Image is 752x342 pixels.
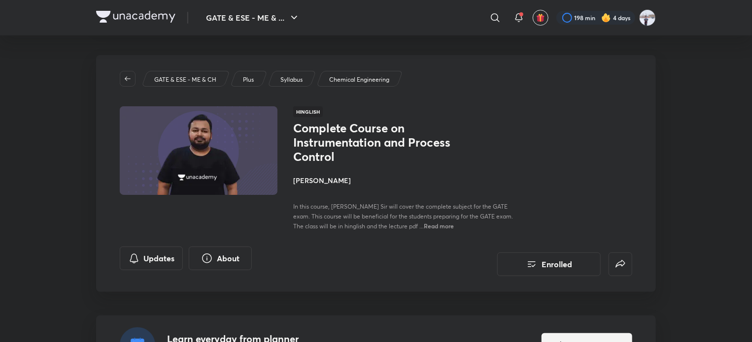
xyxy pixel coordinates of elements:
img: Company Logo [96,11,175,23]
span: In this course, [PERSON_NAME] Sir will cover the complete subject for the GATE exam. This course ... [293,203,513,230]
p: GATE & ESE - ME & CH [154,75,216,84]
img: avatar [536,13,545,22]
p: Chemical Engineering [329,75,389,84]
button: GATE & ESE - ME & ... [200,8,306,28]
p: Syllabus [280,75,303,84]
a: Plus [241,75,256,84]
img: Nikhil [639,9,656,26]
p: Plus [243,75,254,84]
h1: Complete Course on Instrumentation and Process Control [293,121,454,163]
button: false [609,252,632,276]
a: GATE & ESE - ME & CH [153,75,218,84]
h4: [PERSON_NAME] [293,175,514,186]
img: Thumbnail [118,105,279,196]
a: Chemical Engineering [328,75,391,84]
a: Syllabus [279,75,305,84]
img: streak [601,13,611,23]
button: Updates [120,247,183,270]
span: Hinglish [293,106,323,117]
a: Company Logo [96,11,175,25]
button: Enrolled [497,252,601,276]
button: About [189,247,252,270]
button: avatar [533,10,548,26]
span: Read more [424,222,454,230]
